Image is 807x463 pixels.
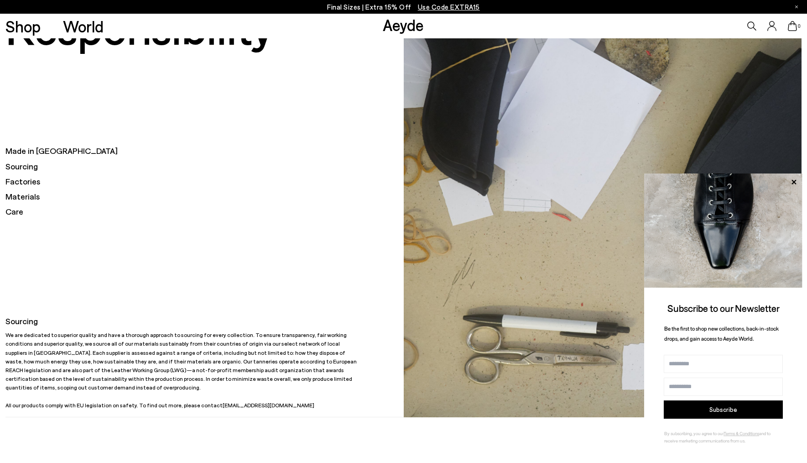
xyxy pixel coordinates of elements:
[5,331,359,410] p: We are dedicated to superior quality and have a thorough approach to sourcing for every collectio...
[5,191,403,202] h5: Materials
[664,400,783,419] button: Subscribe
[5,316,359,327] h5: Sourcing
[788,21,797,31] a: 0
[644,174,802,288] img: ca3f721fb6ff708a270709c41d776025.jpg
[383,15,424,34] a: Aeyde
[797,24,802,29] span: 0
[5,18,41,34] a: Shop
[724,431,759,436] a: Terms & Conditions
[327,1,480,13] p: Final Sizes | Extra 15% Off
[5,176,403,187] h5: Factories
[5,145,403,157] h5: Made in [GEOGRAPHIC_DATA]
[63,18,104,34] a: World
[5,206,403,217] h5: Care
[418,3,480,11] span: Navigate to /collections/ss25-final-sizes
[667,302,780,314] span: Subscribe to our Newsletter
[664,431,724,436] span: By subscribing, you agree to our
[5,161,403,172] h5: Sourcing
[664,325,779,342] span: Be the first to shop new collections, back-in-stock drops, and gain access to Aeyde World.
